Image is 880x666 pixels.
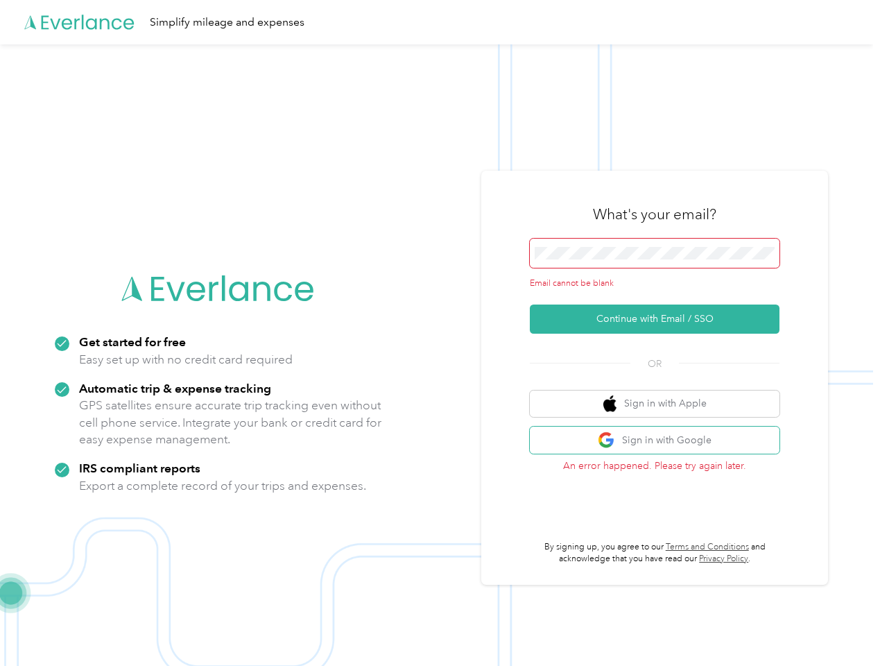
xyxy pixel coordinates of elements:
img: apple logo [603,395,617,413]
span: OR [630,357,679,371]
button: Continue with Email / SSO [530,305,779,334]
p: GPS satellites ensure accurate trip tracking even without cell phone service. Integrate your bank... [79,397,382,448]
img: google logo [598,432,615,449]
a: Privacy Policy [699,554,748,564]
strong: Automatic trip & expense tracking [79,381,271,395]
button: apple logoSign in with Apple [530,391,779,418]
h3: What's your email? [593,205,716,224]
strong: Get started for free [79,334,186,349]
div: Email cannot be blank [530,277,779,290]
p: An error happened. Please try again later. [530,459,779,473]
p: Export a complete record of your trips and expenses. [79,477,366,495]
strong: IRS compliant reports [79,461,200,475]
a: Terms and Conditions [666,542,749,552]
div: Simplify mileage and expenses [150,14,304,31]
button: google logoSign in with Google [530,427,779,454]
p: By signing up, you agree to our and acknowledge that you have read our . [530,541,779,565]
p: Easy set up with no credit card required [79,351,293,368]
